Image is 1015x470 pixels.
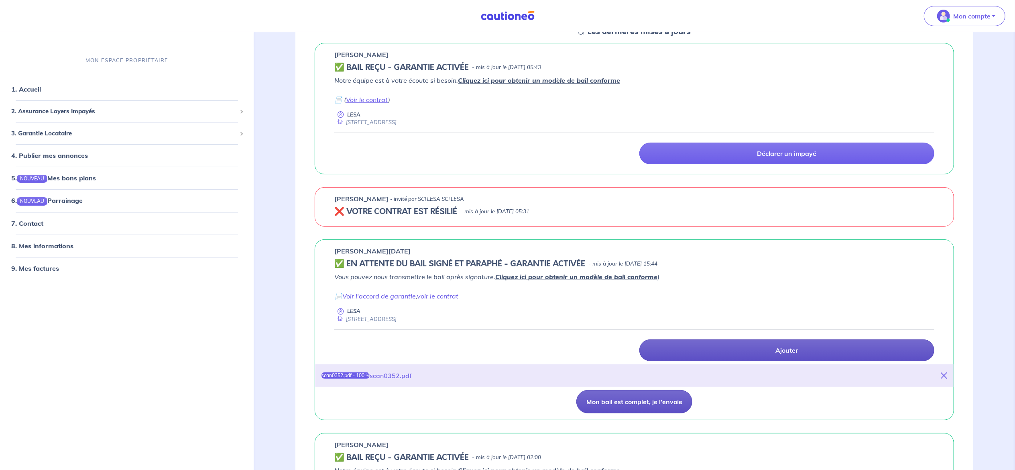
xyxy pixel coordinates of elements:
[639,143,934,164] a: Déclarer un impayé
[11,219,43,227] a: 7. Contact
[3,260,250,276] div: 9. Mes factures
[3,147,250,163] div: 4. Publier mes annonces
[334,63,469,72] h5: ✅ BAIL REÇU - GARANTIE ACTIVÉE
[3,215,250,231] div: 7. Contact
[334,453,934,462] div: state: CONTRACT-VALIDATED, Context: IN-LANDLORD,IS-GL-CAUTION-IN-LANDLORD
[941,372,947,379] i: close-button-title
[347,111,360,119] p: LESA
[334,76,620,84] em: Notre équipe est à votre écoute si besoin.
[3,81,250,97] div: 1. Accueil
[458,76,620,84] a: Cliquez ici pour obtenir un modèle de bail conforme
[11,196,83,204] a: 6.NOUVEAUParrainage
[334,440,389,450] p: [PERSON_NAME]
[346,96,388,104] a: Voir le contrat
[334,63,934,72] div: state: CONTRACT-VALIDATED, Context: IN-LANDLORD,IS-GL-CAUTION-IN-LANDLORD
[460,208,529,216] p: - mis à jour le [DATE] 05:31
[472,63,541,72] p: - mis à jour le [DATE] 05:43
[775,346,798,354] p: Ajouter
[11,85,41,93] a: 1. Accueil
[11,174,96,182] a: 5.NOUVEAUMes bons plans
[334,259,934,269] div: state: CONTRACT-SIGNED, Context: IN-LANDLORD,IS-GL-CAUTION-IN-LANDLORD
[334,315,397,323] div: [STREET_ADDRESS]
[11,151,88,159] a: 4. Publier mes annonces
[11,129,236,138] span: 3. Garantie Locataire
[390,195,464,203] p: - invité par SCI LESA SCI LESA
[334,259,585,269] h5: ✅️️️ EN ATTENTE DU BAIL SIGNÉ ET PARAPHÉ - GARANTIE ACTIVÉE
[334,453,469,462] h5: ✅ BAIL REÇU - GARANTIE ACTIVÉE
[342,292,416,300] a: Voir l'accord de garantie
[3,170,250,186] div: 5.NOUVEAUMes bons plans
[11,242,73,250] a: 8. Mes informations
[937,10,950,22] img: illu_account_valid_menu.svg
[334,207,457,217] h5: ❌ VOTRE CONTRAT EST RÉSILIÉ
[472,454,541,462] p: - mis à jour le [DATE] 02:00
[347,307,360,315] p: LESA
[478,11,538,21] img: Cautioneo
[953,11,991,21] p: Mon compte
[3,192,250,208] div: 6.NOUVEAUParrainage
[588,260,657,268] p: - mis à jour le [DATE] 15:44
[334,246,411,256] p: [PERSON_NAME][DATE]
[495,273,657,281] a: Cliquez ici pour obtenir un modèle de bail conforme
[85,57,168,64] p: MON ESPACE PROPRIÉTAIRE
[334,292,458,300] em: 📄 ,
[757,149,816,157] p: Déclarer un impayé
[334,119,397,126] div: [STREET_ADDRESS]
[334,194,389,204] p: [PERSON_NAME]
[639,339,934,361] a: Ajouter
[417,292,458,300] a: voir le contrat
[3,104,250,119] div: 2. Assurance Loyers Impayés
[11,107,236,116] span: 2. Assurance Loyers Impayés
[576,390,692,413] button: Mon bail est complet, je l'envoie
[321,372,370,379] div: scan0352.pdf - 100 %
[334,273,659,281] em: Vous pouvez nous transmettre le bail après signature. )
[370,371,412,380] div: scan0352.pdf
[334,96,390,104] em: 📄 ( )
[924,6,1005,26] button: illu_account_valid_menu.svgMon compte
[11,264,59,272] a: 9. Mes factures
[334,50,389,59] p: [PERSON_NAME]
[3,126,250,141] div: 3. Garantie Locataire
[334,207,934,217] div: state: REVOKED, Context: NOT-LESSOR,IN-LANDLORD
[3,238,250,254] div: 8. Mes informations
